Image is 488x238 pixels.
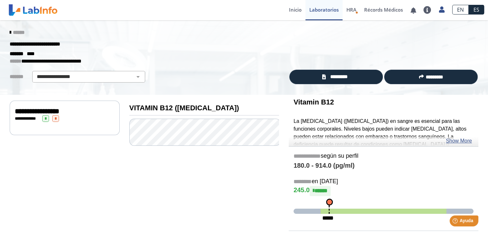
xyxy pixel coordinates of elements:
a: Show More [446,137,472,145]
a: ES [469,5,484,15]
b: Vitamin B12 [294,98,334,106]
h5: según su perfil [294,153,473,160]
b: VITAMIN B12 ([MEDICAL_DATA]) [129,104,239,112]
p: La [MEDICAL_DATA] ([MEDICAL_DATA]) en sangre es esencial para las funciones corporales. Niveles b... [294,117,473,156]
h4: 180.0 - 914.0 (pg/ml) [294,162,473,170]
a: EN [452,5,469,15]
iframe: Help widget launcher [431,213,481,231]
h5: en [DATE] [294,178,473,185]
span: HRA [346,6,356,13]
h4: 245.0 [294,186,473,196]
